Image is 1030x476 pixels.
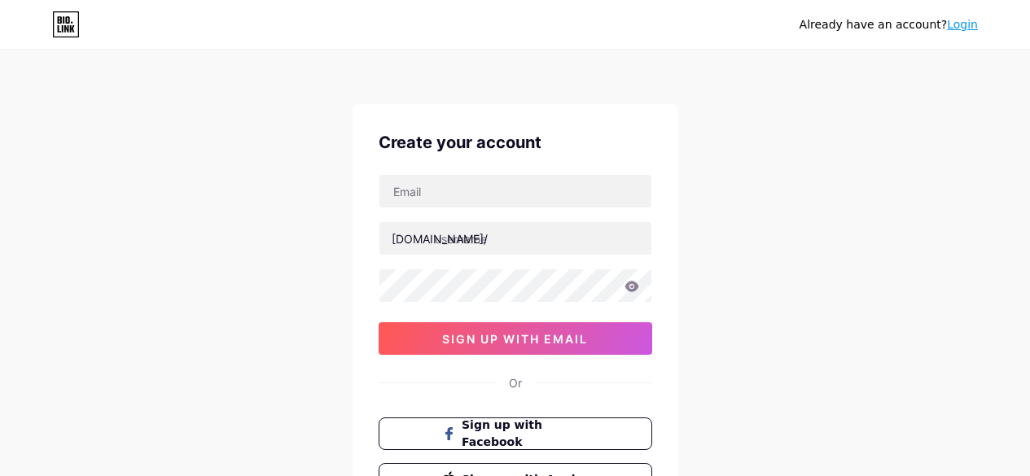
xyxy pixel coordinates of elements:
[392,230,488,247] div: [DOMAIN_NAME]/
[379,222,651,255] input: username
[379,175,651,207] input: Email
[379,130,652,155] div: Create your account
[379,417,652,450] button: Sign up with Facebook
[509,374,522,391] div: Or
[947,18,978,31] a: Login
[442,332,588,346] span: sign up with email
[462,417,588,451] span: Sign up with Facebook
[800,16,978,33] div: Already have an account?
[379,322,652,355] button: sign up with email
